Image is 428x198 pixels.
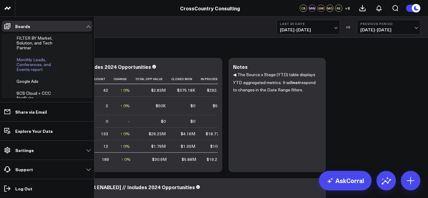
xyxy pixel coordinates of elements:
div: ↑ 0% [121,156,131,162]
th: Total Opp Value [135,74,171,84]
div: $1.35M [181,143,195,149]
div: $50K [213,103,223,109]
div: CS [300,5,307,12]
p: Settings [15,148,34,153]
a: SCS Cloud + CCC NetSuite [16,91,63,101]
span: Google Ads [16,78,38,84]
div: $0 [190,118,195,124]
div: $292.7K [207,87,223,93]
th: In Process [201,74,228,84]
div: $50K [156,103,166,109]
button: +8 [344,5,351,12]
div: ↑ 0% [120,87,130,93]
button: Previous Period[DATE]-[DATE] [357,20,420,34]
span: + 8 [345,6,350,10]
a: FILTER BY Market, Solution, and Tech Partner [16,36,64,50]
p: Boards [15,24,30,29]
div: 189 [102,156,109,162]
div: Notes [233,63,248,70]
div: ↑ 0% [120,143,130,149]
div: Source x Stage [DATE FILTER ENABLED] // Includes 2024 Opportunities [26,184,195,190]
b: Previous Period [360,22,417,26]
div: MW [309,5,316,12]
p: Log Out [15,186,32,191]
p: Explore Your Data [15,129,53,133]
div: $2.83M [151,87,166,93]
th: Opp Count [87,74,114,84]
div: $375.18K [177,87,195,93]
a: Log Out [2,183,92,194]
div: 133 [101,131,108,137]
th: Change [114,74,135,84]
div: $5.88M [182,156,196,162]
a: Google Ads [16,79,38,84]
div: $18.77M [206,131,223,137]
div: ↑ 0% [120,103,130,109]
div: 2 [106,103,108,109]
span: Monthly Leads, Conferences, and Events report [16,57,51,72]
b: not [292,79,300,85]
div: VS [343,25,354,29]
div: 0 [106,118,108,124]
div: - [128,118,130,124]
button: Last 30 Days[DATE]-[DATE] [277,20,340,34]
div: MO [326,5,334,12]
div: $1.79M [151,143,166,149]
b: Last 30 Days [280,22,337,26]
span: FILTER BY Market, Solution, and Tech Partner [16,35,52,51]
div: $30.9M [152,156,167,162]
span: [DATE] - [DATE] [360,27,417,32]
div: $4.16M [181,131,195,137]
p: Support [15,167,33,172]
div: $0 [190,103,195,109]
a: Monthly Leads, Conferences, and Events report [16,57,64,72]
div: $0 [161,118,166,124]
div: ◀ The Source x Stage (YTD) table displays YTD aggregated metrics. It will respond to changes in t... [233,71,321,166]
div: ↑ 0% [120,131,130,137]
div: $26.23M [149,131,166,137]
a: CrossCountry Consulting [180,5,240,12]
div: 12 [103,143,108,149]
p: Share via Email [15,109,47,114]
span: SCS Cloud + CCC NetSuite [16,90,51,101]
a: AskCorral [319,171,372,190]
div: $100K [210,143,223,149]
th: Closed Won [171,74,201,84]
div: $19.21M [207,156,224,162]
div: RE [335,5,342,12]
span: [DATE] - [DATE] [280,27,337,32]
div: GW [317,5,325,12]
div: 42 [103,87,108,93]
